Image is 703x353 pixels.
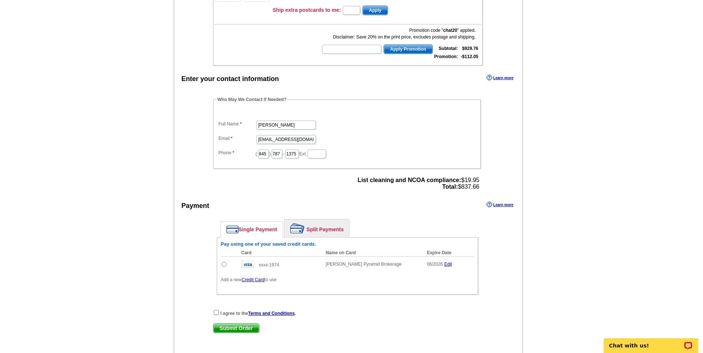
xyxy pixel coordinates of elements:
legend: Who May We Contact If Needed? [217,96,287,103]
span: xxxx-1974 [259,262,279,268]
label: Email [219,135,256,142]
label: Full Name [219,121,256,127]
img: split-payment.png [290,223,305,233]
th: Name on Card [322,249,423,257]
h6: Pay using one of your saved credit cards. [221,241,474,247]
a: Terms and Conditions [248,311,295,316]
th: Card [238,249,322,257]
iframe: LiveChat chat widget [599,330,703,353]
a: Single Payment [221,222,283,237]
span: Submit Order [213,324,259,333]
div: Enter your contact information [182,74,279,84]
strong: $929.76 [462,46,478,51]
button: Apply [362,6,388,15]
strong: List cleaning and NCOA compliance: [358,177,461,183]
h3: Ship extra postcards to me: [273,7,341,13]
img: single-payment.png [226,225,239,233]
button: Apply Promotion [384,44,433,54]
th: Expire Date [423,249,474,257]
a: Split Payments [285,219,349,237]
p: Add a new to use [221,276,474,283]
span: 06/2026 [427,262,443,267]
a: Credit Card [242,277,264,282]
label: Phone [219,149,256,156]
div: Payment [182,201,209,211]
img: visa.gif [241,260,254,268]
span: $19.95 $837.66 [358,177,479,190]
b: chat20 [443,28,457,33]
strong: Subtotal: [439,46,458,51]
strong: Total: [442,184,458,190]
span: Apply Promotion [384,45,432,54]
div: Promotion code " " applied. Disclaimer: Save 20% on the print price, excludes postage and shipping. [321,27,475,40]
strong: -$112.05 [461,54,478,59]
a: Learn more [487,202,513,208]
a: Edit [444,262,452,267]
strong: I agree to the . [220,311,296,316]
span: [PERSON_NAME] Pyramid Brokerage [326,262,402,267]
span: Apply [363,6,388,15]
a: Learn more [487,75,513,81]
strong: Promotion: [434,54,458,59]
dd: ( ) - Ext. [217,148,477,159]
